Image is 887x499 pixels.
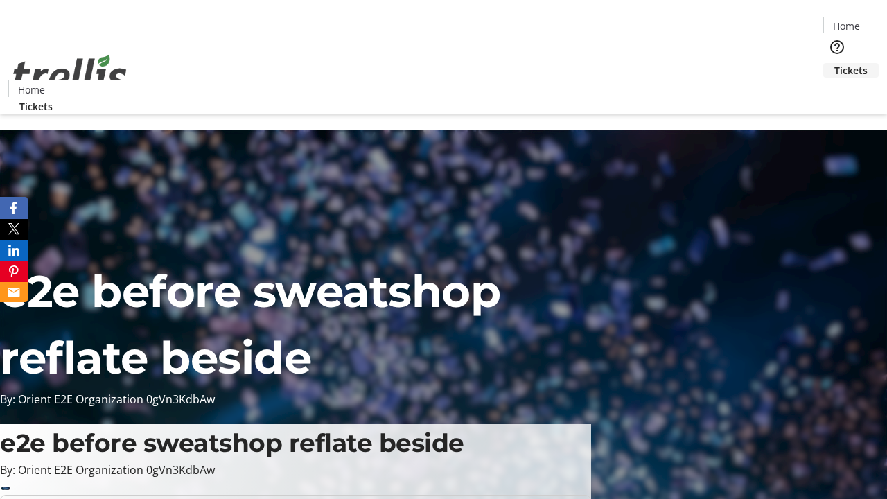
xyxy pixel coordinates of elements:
span: Tickets [19,99,53,114]
a: Tickets [8,99,64,114]
span: Home [18,82,45,97]
span: Tickets [834,63,868,78]
a: Home [9,82,53,97]
button: Help [823,33,851,61]
button: Cart [823,78,851,105]
a: Home [824,19,868,33]
a: Tickets [823,63,879,78]
span: Home [833,19,860,33]
img: Orient E2E Organization 0gVn3KdbAw's Logo [8,40,132,109]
